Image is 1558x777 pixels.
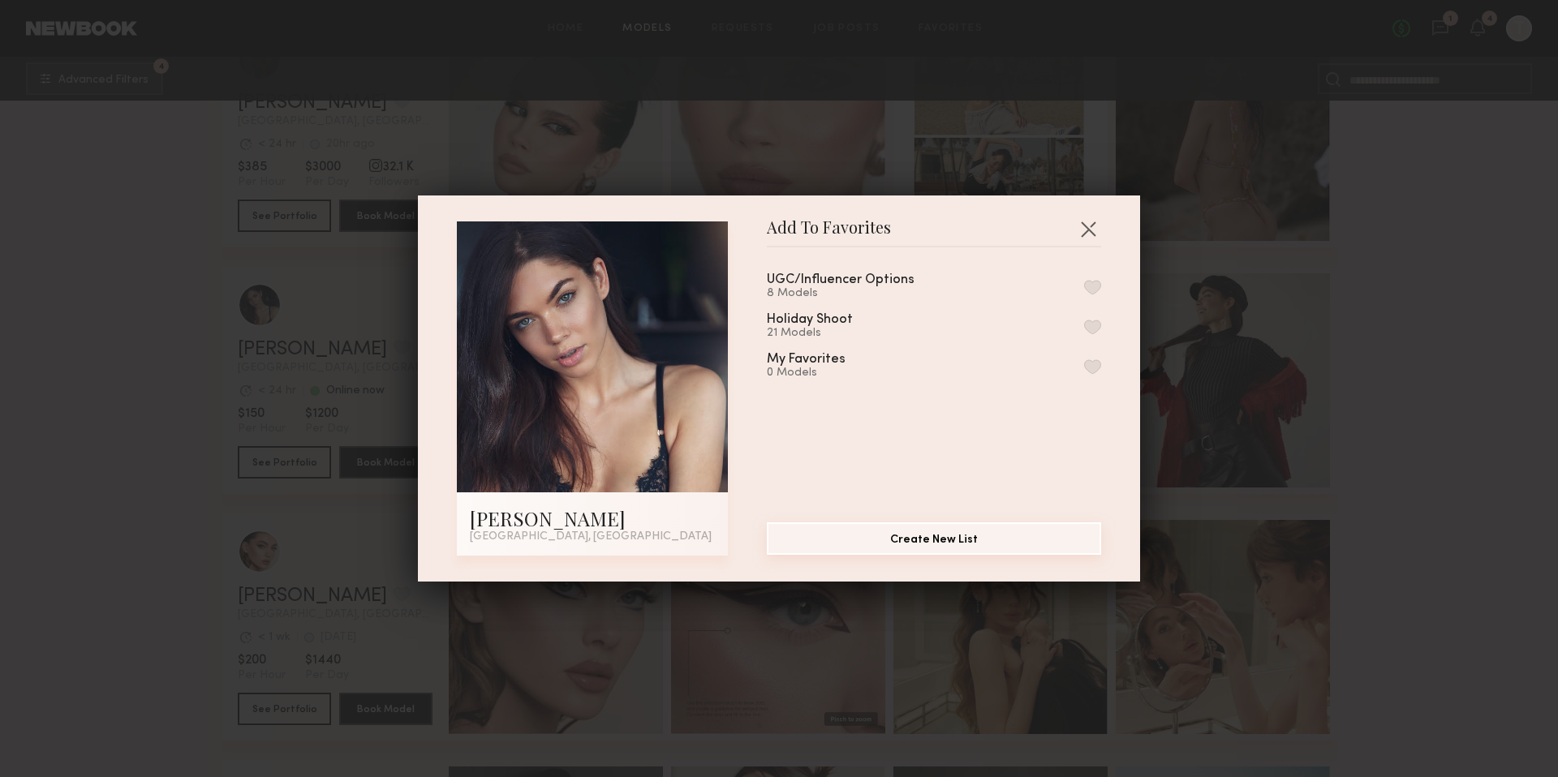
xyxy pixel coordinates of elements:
[767,221,891,246] span: Add To Favorites
[767,327,892,340] div: 21 Models
[767,367,884,380] div: 0 Models
[1075,216,1101,242] button: Close
[470,505,715,531] div: [PERSON_NAME]
[470,531,715,543] div: [GEOGRAPHIC_DATA], [GEOGRAPHIC_DATA]
[767,287,953,300] div: 8 Models
[767,522,1101,555] button: Create New List
[767,353,846,367] div: My Favorites
[767,273,915,287] div: UGC/Influencer Options
[767,313,853,327] div: Holiday Shoot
